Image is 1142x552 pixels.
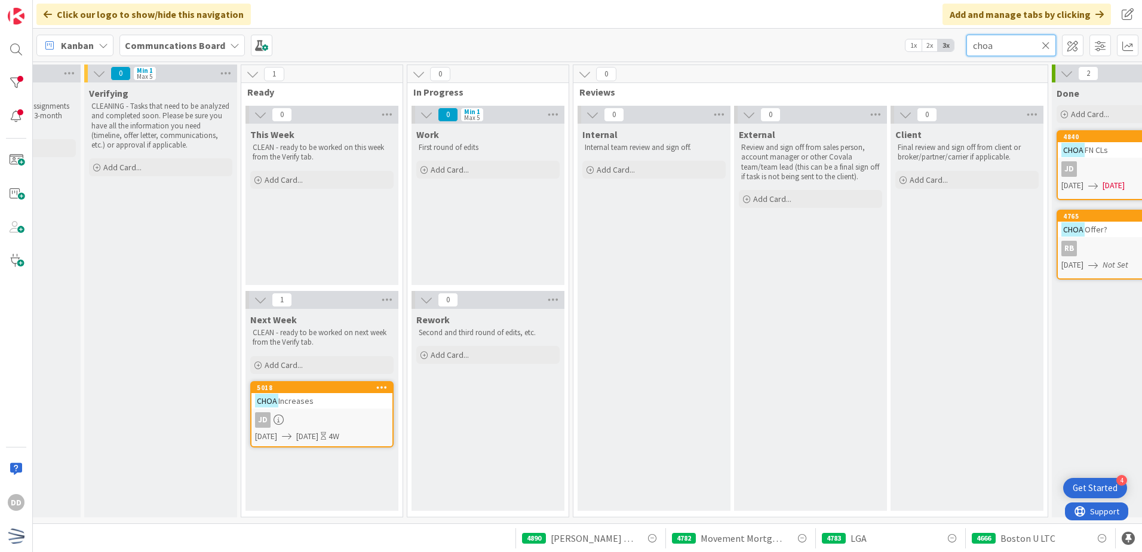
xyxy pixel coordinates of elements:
div: JD [255,412,271,428]
p: Second and third round of edits, etc. [419,328,557,338]
div: Max 5 [137,73,152,79]
span: Work [416,128,439,140]
span: [DATE] [1103,179,1125,192]
span: 0 [438,108,458,122]
span: 1 [264,67,284,81]
span: 0 [604,108,624,122]
span: 1x [905,39,922,51]
div: 5018 [251,382,392,393]
span: External [739,128,775,140]
span: Add Card... [910,174,948,185]
div: 4W [329,430,339,443]
div: Get Started [1073,482,1118,494]
div: Click our logo to show/hide this navigation [36,4,251,25]
div: Max 5 [464,115,480,121]
div: 5018 [257,384,392,392]
span: Reviews [579,86,1033,98]
span: 2 [1078,66,1098,81]
span: 3x [938,39,954,51]
span: [DATE] [1061,179,1083,192]
p: CLEAN - ready to be worked on next week from the Verify tab. [253,328,391,348]
p: Final review and sign off from client or broker/partner/carrier if applicable. [898,143,1036,162]
span: 0 [272,108,292,122]
span: Add Card... [103,162,142,173]
span: Add Card... [265,360,303,370]
span: Add Card... [597,164,635,175]
p: First round of edits [419,143,557,152]
span: [PERSON_NAME] - new timeline & Updates [551,531,636,545]
div: 4666 [972,533,996,544]
p: Internal team review and sign off. [585,143,723,152]
span: Add Card... [265,174,303,185]
mark: CHOA [1061,222,1085,236]
div: 5018CHOAIncreases [251,382,392,409]
mark: CHOA [1061,143,1085,157]
div: 4890 [522,533,546,544]
div: Open Get Started checklist, remaining modules: 4 [1063,478,1127,498]
img: Visit kanbanzone.com [8,8,24,24]
div: Add and manage tabs by clicking [943,4,1111,25]
span: Boston U LTC [1000,531,1055,545]
div: 4783 [822,533,846,544]
div: Min 1 [137,68,153,73]
span: Add Card... [431,349,469,360]
div: JD [1061,161,1077,177]
span: 0 [596,67,616,81]
p: Review and sign off from sales person, account manager or other Covala team/team lead (this can b... [741,143,880,182]
img: avatar [8,528,24,544]
span: LGA [851,531,867,545]
div: JD [251,412,392,428]
i: Not Set [1103,259,1128,270]
span: [DATE] [255,430,277,443]
span: 2x [922,39,938,51]
span: Movement Mortgage - Change dates [701,531,785,545]
a: 5018CHOAIncreasesJD[DATE][DATE]4W [250,381,394,447]
span: Support [25,2,54,16]
div: DD [8,494,24,511]
span: Offer? [1085,224,1107,235]
span: 0 [760,108,781,122]
span: Verifying [89,87,128,99]
span: Client [895,128,922,140]
div: 4782 [672,533,696,544]
span: FN CLs [1085,145,1108,155]
span: In Progress [413,86,554,98]
span: Add Card... [1071,109,1109,119]
span: Ready [247,86,388,98]
span: This Week [250,128,294,140]
span: 0 [430,67,450,81]
input: Quick Filter... [966,35,1056,56]
span: 1 [272,293,292,307]
span: [DATE] [1061,259,1083,271]
span: Done [1057,87,1079,99]
span: Add Card... [753,194,791,204]
div: Min 1 [464,109,480,115]
p: CLEANING - Tasks that need to be analyzed and completed soon. Please be sure you have all the inf... [91,102,230,150]
div: 4 [1116,475,1127,486]
span: 0 [110,66,131,81]
b: Communcations Board [125,39,225,51]
p: CLEAN - ready to be worked on this week from the Verify tab. [253,143,391,162]
span: Rework [416,314,450,326]
span: Kanban [61,38,94,53]
span: 0 [917,108,937,122]
span: Add Card... [431,164,469,175]
span: Increases [278,395,314,406]
mark: CHOA [255,394,278,407]
span: 0 [438,293,458,307]
span: Next Week [250,314,297,326]
span: Internal [582,128,618,140]
span: [DATE] [296,430,318,443]
div: RB [1061,241,1077,256]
